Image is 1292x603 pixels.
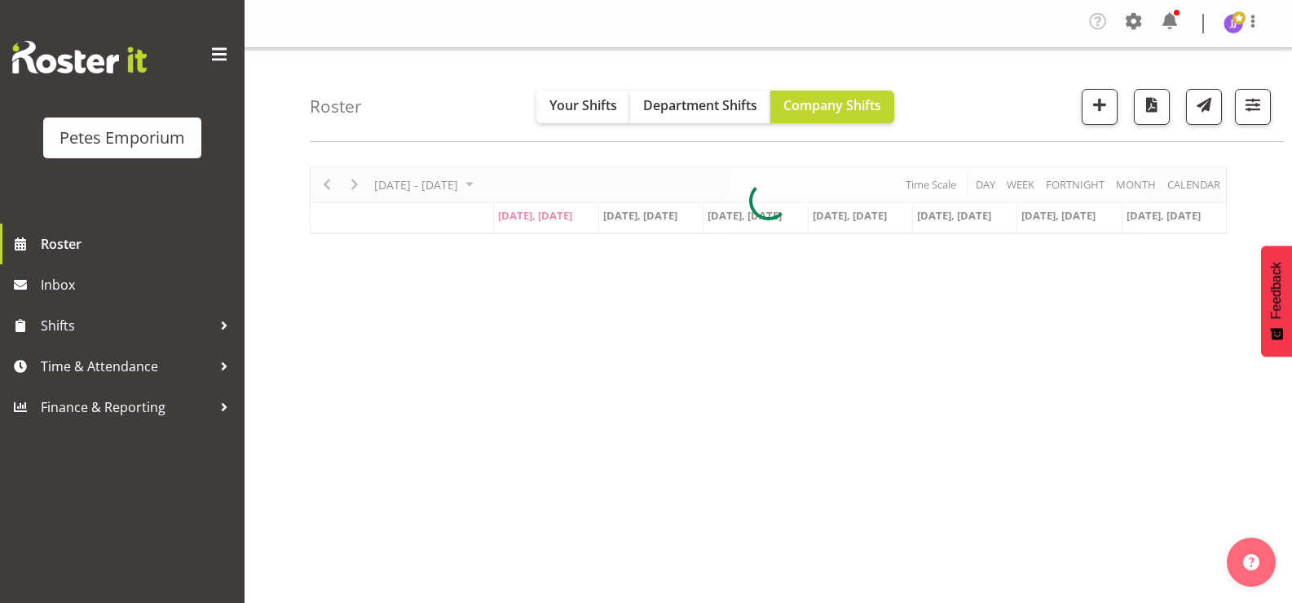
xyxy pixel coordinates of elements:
button: Feedback - Show survey [1261,246,1292,357]
button: Company Shifts [770,91,894,123]
img: Rosterit website logo [12,41,147,73]
button: Department Shifts [630,91,770,123]
span: Time & Attendance [41,354,212,379]
span: Inbox [41,273,236,297]
span: Roster [41,232,236,256]
button: Your Shifts [536,91,630,123]
div: Petes Emporium [60,126,185,150]
span: Finance & Reporting [41,395,212,419]
img: help-xxl-2.png [1243,554,1259,570]
h4: Roster [310,97,362,116]
span: Company Shifts [783,96,881,114]
span: Department Shifts [643,96,757,114]
img: janelle-jonkers702.jpg [1224,14,1243,33]
span: Feedback [1269,262,1284,319]
button: Filter Shifts [1235,89,1271,125]
span: Shifts [41,313,212,338]
button: Send a list of all shifts for the selected filtered period to all rostered employees. [1186,89,1222,125]
button: Download a PDF of the roster according to the set date range. [1134,89,1170,125]
span: Your Shifts [549,96,617,114]
button: Add a new shift [1082,89,1118,125]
